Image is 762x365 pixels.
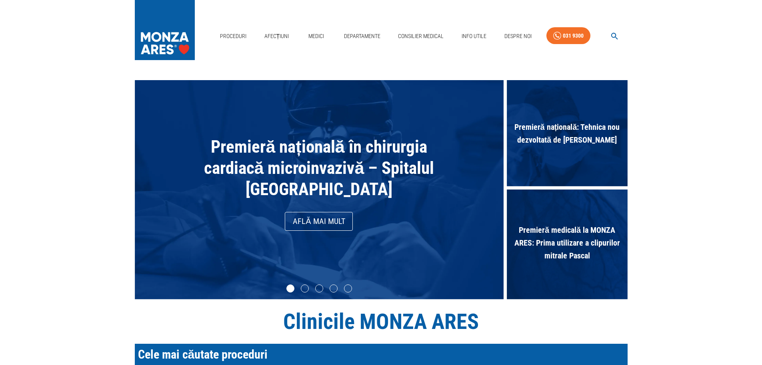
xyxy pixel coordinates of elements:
a: Consilier Medical [395,28,447,44]
a: Info Utile [458,28,490,44]
span: Premieră națională în chirurgia cardiacă microinvazivă – Spitalul [GEOGRAPHIC_DATA] [204,137,434,199]
a: Despre Noi [501,28,535,44]
span: Premieră națională: Tehnica nou dezvoltată de [PERSON_NAME] [507,117,628,150]
h1: Clinicile MONZA ARES [135,309,628,334]
li: slide item 5 [344,284,352,292]
div: Premieră națională: Tehnica nou dezvoltată de [PERSON_NAME] [507,80,628,190]
li: slide item 2 [301,284,309,292]
span: Cele mai căutate proceduri [138,347,268,361]
div: 031 9300 [563,31,584,41]
a: Proceduri [217,28,250,44]
div: Premieră medicală la MONZA ARES: Prima utilizare a clipurilor mitrale Pascal [507,190,628,299]
a: Află mai mult [285,212,353,231]
a: Medici [304,28,329,44]
li: slide item 3 [315,284,323,292]
li: slide item 1 [286,284,294,292]
span: Premieră medicală la MONZA ARES: Prima utilizare a clipurilor mitrale Pascal [507,220,628,266]
li: slide item 4 [330,284,338,292]
a: 031 9300 [546,27,590,44]
a: Departamente [341,28,384,44]
a: Afecțiuni [261,28,292,44]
